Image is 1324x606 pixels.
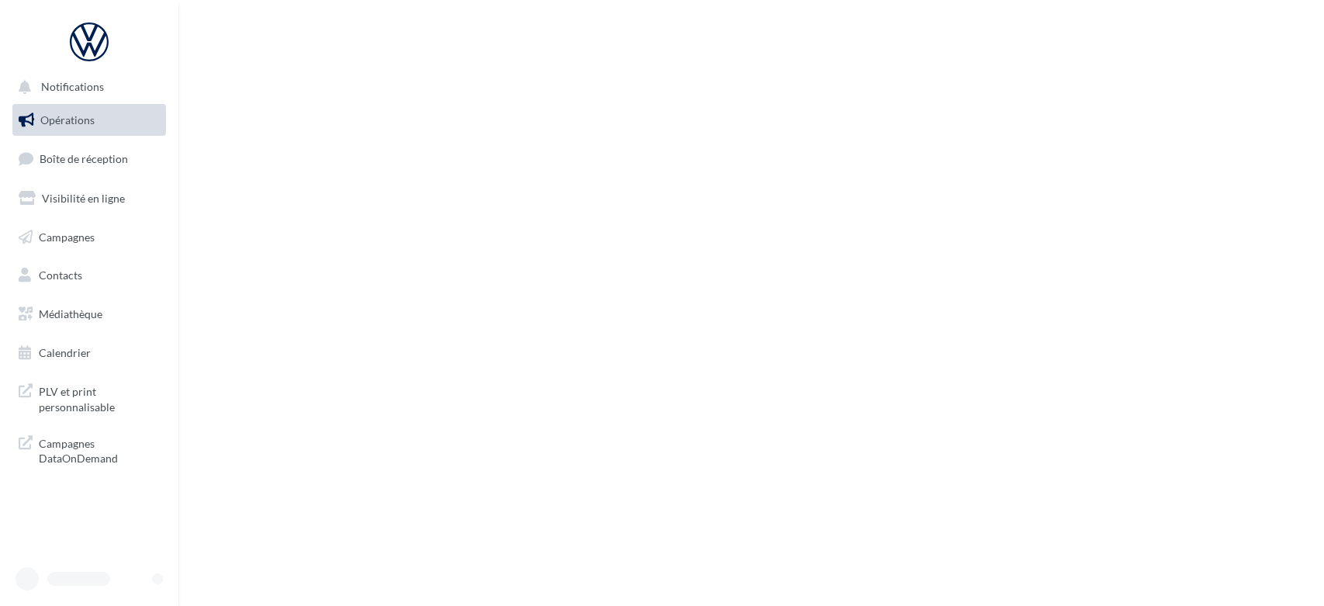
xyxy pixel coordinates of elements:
span: Campagnes DataOnDemand [39,433,160,466]
a: Visibilité en ligne [9,182,169,215]
span: Contacts [39,268,82,282]
span: Visibilité en ligne [42,192,125,205]
a: Boîte de réception [9,142,169,175]
a: Contacts [9,259,169,292]
a: Opérations [9,104,169,137]
span: Notifications [41,81,104,94]
span: Boîte de réception [40,152,128,165]
span: PLV et print personnalisable [39,381,160,414]
a: Campagnes DataOnDemand [9,427,169,473]
span: Opérations [40,113,95,126]
a: Médiathèque [9,298,169,331]
span: Médiathèque [39,307,102,320]
a: Campagnes [9,221,169,254]
a: Calendrier [9,337,169,369]
span: Campagnes [39,230,95,243]
a: PLV et print personnalisable [9,375,169,421]
span: Calendrier [39,346,91,359]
